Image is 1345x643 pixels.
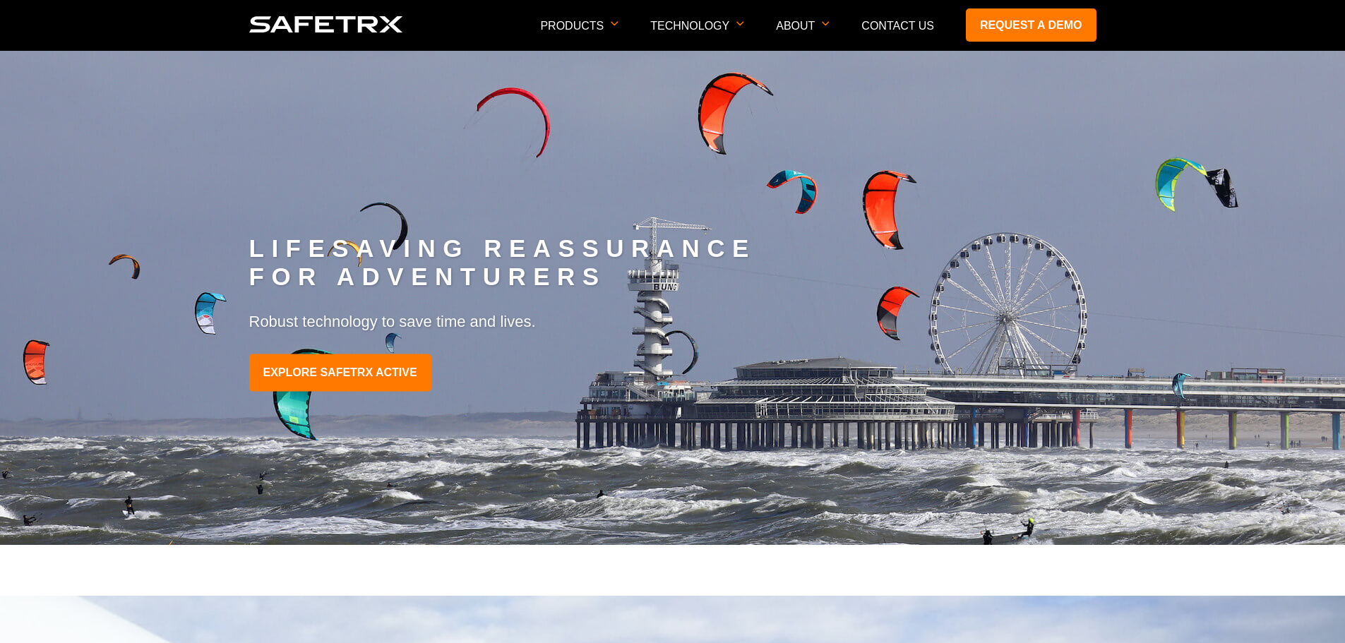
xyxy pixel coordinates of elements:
p: Robust technology to save time and lives. [249,312,1096,333]
a: Request a demo [966,8,1096,42]
img: arrow icon [822,21,830,26]
p: About [776,20,830,50]
a: Contact Us [861,20,934,32]
img: logo SafeTrx [249,16,403,32]
p: Technology [650,20,744,50]
h2: LIFESAVING REASSURANCE FOR ADVENTURERS [249,235,1096,292]
img: arrow icon [611,21,618,26]
img: arrow icon [736,21,744,26]
a: EXPLORE SAFETRX ACTIVE [249,354,431,392]
p: Products [540,20,618,50]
